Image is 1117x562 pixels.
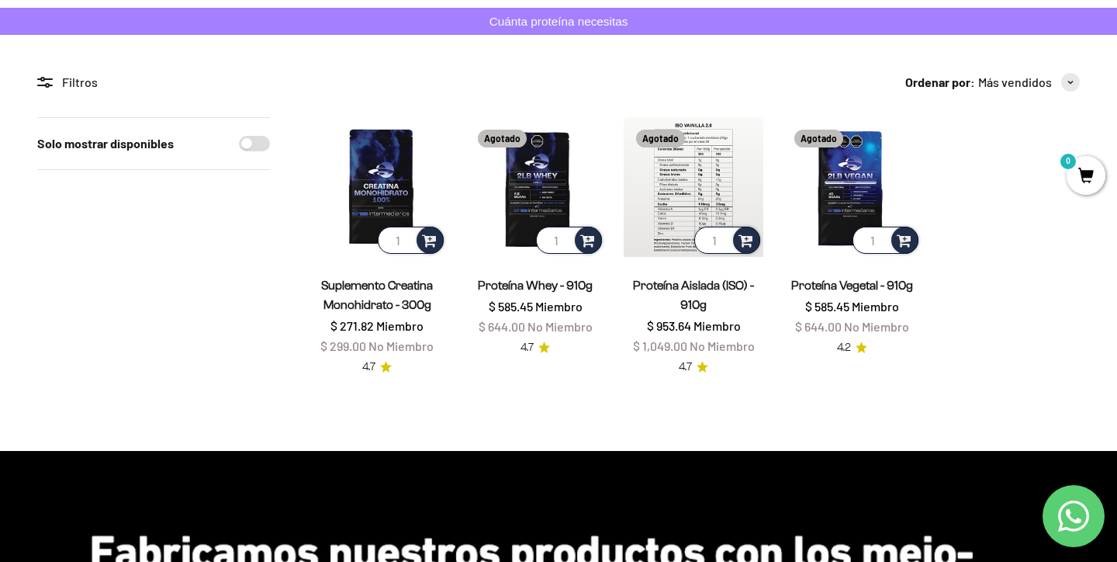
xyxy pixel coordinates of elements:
[362,359,392,376] a: 4.74.7 de 5.0 estrellas
[791,279,913,292] a: Proteína Vegetal - 910g
[479,319,525,334] span: $ 644.00
[690,338,755,353] span: No Miembro
[535,299,583,314] span: Miembro
[489,299,533,314] span: $ 585.45
[978,72,1052,92] span: Más vendidos
[1059,152,1077,171] mark: 0
[852,299,899,314] span: Miembro
[478,279,593,292] a: Proteína Whey - 910g
[320,338,366,353] span: $ 299.00
[693,318,741,333] span: Miembro
[633,279,754,311] a: Proteína Aislada (ISO) - 910g
[376,318,424,333] span: Miembro
[647,318,691,333] span: $ 953.64
[844,319,909,334] span: No Miembro
[633,338,687,353] span: $ 1,049.00
[368,338,434,353] span: No Miembro
[905,72,975,92] span: Ordenar por:
[520,339,534,356] span: 4.7
[837,339,851,356] span: 4.2
[837,339,867,356] a: 4.24.2 de 5.0 estrellas
[37,134,174,154] label: Solo mostrar disponibles
[362,359,375,376] span: 4.7
[624,117,763,257] img: Proteína Aislada (ISO) - 910g
[795,319,842,334] span: $ 644.00
[1067,168,1105,186] a: 0
[321,279,433,311] a: Suplemento Creatina Monohidrato - 300g
[520,339,550,356] a: 4.74.7 de 5.0 estrellas
[330,318,374,333] span: $ 271.82
[679,359,692,376] span: 4.7
[37,72,270,92] div: Filtros
[978,72,1080,92] button: Más vendidos
[679,359,708,376] a: 4.74.7 de 5.0 estrellas
[805,299,849,314] span: $ 585.45
[527,319,593,334] span: No Miembro
[486,12,632,31] p: Cuánta proteína necesitas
